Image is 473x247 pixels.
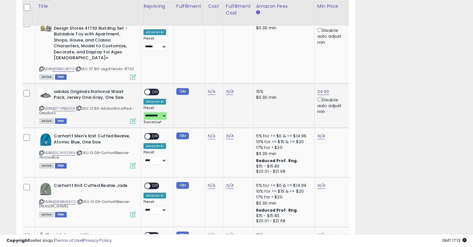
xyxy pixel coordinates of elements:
[39,118,54,124] span: All listings currently available for purchase on Amazon
[55,237,82,243] a: Terms of Use
[256,10,260,15] small: Amazon Fees.
[256,133,310,139] div: 5% for >= $0 & <= $14.99
[317,96,348,115] div: Disable auto adjust min
[176,3,202,10] div: Fulfillment
[256,188,310,194] div: 10% for >= $15 & <= $20
[52,106,75,111] a: B07YPB8ZK9
[256,169,310,174] div: $20.01 - $21.68
[144,36,169,51] div: Preset:
[39,19,136,79] div: ASIN:
[317,88,329,95] a: 24.00
[55,212,67,217] span: FBM
[39,106,134,115] span: | SKU: 12.83-AdidasWaistPack-GreyRoss
[39,212,54,217] span: All listings currently available for purchase on Amazon
[6,237,30,243] strong: Copyright
[226,182,234,189] a: N/A
[39,150,130,160] span: | SKU: 13.08-CarharttBeanie-AtomicBlue
[256,213,310,219] div: $15 - $15.83
[39,89,52,102] img: 416bjepsjdL._SL40_.jpg
[208,88,216,95] a: N/A
[144,120,161,124] span: Success
[75,66,134,71] span: | SKU: 117.80-LegoFriends-41732
[256,194,310,200] div: 17% for > $20
[317,133,325,139] a: N/A
[144,200,169,214] div: Preset:
[144,99,166,105] div: Amazon AI
[144,150,169,165] div: Preset:
[39,89,136,123] div: ASIN:
[144,193,166,198] div: Amazon AI
[54,19,132,63] b: LEGO Friends Downtown Flower and Design Stores 41732 Building Set - Buildable Toy with Apartment,...
[144,3,171,10] div: Repricing
[176,133,189,139] small: FBM
[226,3,251,16] div: Fulfillment Cost
[176,182,189,189] small: FBM
[39,183,136,216] div: ASIN:
[256,200,310,206] div: $0.30 min
[256,158,298,163] b: Reduced Prof. Rng.
[39,74,54,80] span: All listings currently available for purchase on Amazon
[55,163,67,169] span: FBM
[39,183,52,196] img: 51fcdcKNRAL._SL40_.jpg
[52,150,75,156] a: B0C4V5Z8K4
[256,89,310,95] div: 15%
[150,183,161,189] span: OFF
[256,207,298,213] b: Reduced Prof. Rng.
[52,66,74,72] a: B0BBSL4RYG
[55,118,67,124] span: FBM
[208,3,220,10] div: Cost
[150,89,161,95] span: OFF
[256,3,312,10] div: Amazon Fees
[39,133,52,146] img: 51jI17lFupL._SL40_.jpg
[208,182,216,189] a: N/A
[144,106,169,125] div: Preset:
[39,133,136,168] div: ASIN:
[150,134,161,139] span: OFF
[6,238,112,244] div: seller snap | |
[317,27,348,45] div: Disable auto adjust min
[256,218,310,224] div: $20.01 - $21.68
[54,133,132,147] b: Carhartt Men's Knit Cuffed Beanie, Atomic Blue, One Size
[38,3,138,10] div: Title
[317,3,350,10] div: Min Price
[226,133,234,139] a: N/A
[256,25,310,31] div: $0.30 min
[256,95,310,100] div: $0.30 min
[256,164,310,169] div: $15 - $15.83
[54,89,132,102] b: adidas Originals National Waist Pack, Jersey Onix Grey, One Size
[55,74,67,80] span: FBM
[52,199,76,205] a: B0B4BM5RYD
[176,88,189,95] small: FBM
[317,182,325,189] a: N/A
[39,199,131,209] span: | SKU: 13.08-CarharttBeanie-[PERSON_NAME]
[39,163,54,169] span: All listings currently available for purchase on Amazon
[256,183,310,188] div: 5% for >= $0 & <= $14.99
[144,29,166,35] div: Amazon AI
[144,143,166,149] div: Amazon AI
[54,183,132,190] b: Carhartt Knit Cuffed Beanie Jade
[226,88,234,95] a: N/A
[256,145,310,151] div: 17% for > $20
[208,133,216,139] a: N/A
[256,139,310,145] div: 10% for >= $15 & <= $20
[256,151,310,157] div: $0.30 min
[83,237,112,243] a: Privacy Policy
